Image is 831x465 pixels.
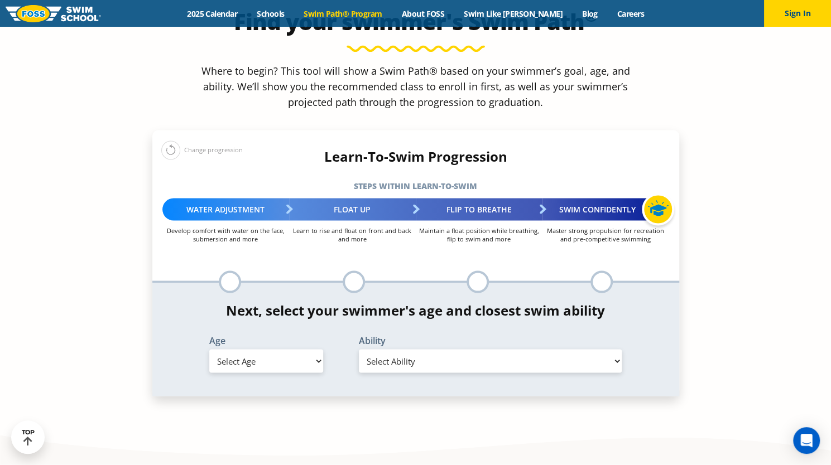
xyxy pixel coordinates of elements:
h2: Find your swimmer's Swim Path [152,8,679,35]
p: Develop comfort with water on the face, submersion and more [162,226,289,243]
div: Swim Confidently [542,198,669,220]
a: Swim Like [PERSON_NAME] [454,8,573,19]
p: Learn to rise and float on front and back and more [289,226,416,243]
div: Flip to Breathe [416,198,542,220]
h4: Next, select your swimmer's age and closest swim ability [152,302,679,318]
img: FOSS Swim School Logo [6,5,101,22]
div: Open Intercom Messenger [793,427,820,454]
p: Where to begin? This tool will show a Swim Path® based on your swimmer’s goal, age, and ability. ... [197,63,635,110]
a: Careers [607,8,654,19]
label: Ability [359,336,622,345]
a: Swim Path® Program [294,8,392,19]
label: Age [209,336,323,345]
h5: Steps within Learn-to-Swim [152,178,679,193]
h4: Learn-To-Swim Progression [152,148,679,164]
a: Schools [247,8,294,19]
a: About FOSS [392,8,454,19]
div: Change progression [161,140,243,159]
a: Blog [572,8,607,19]
div: TOP [22,429,35,446]
p: Maintain a float position while breathing, flip to swim and more [416,226,542,243]
a: 2025 Calendar [177,8,247,19]
p: Master strong propulsion for recreation and pre-competitive swimming [542,226,669,243]
div: Water Adjustment [162,198,289,220]
div: Float Up [289,198,416,220]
